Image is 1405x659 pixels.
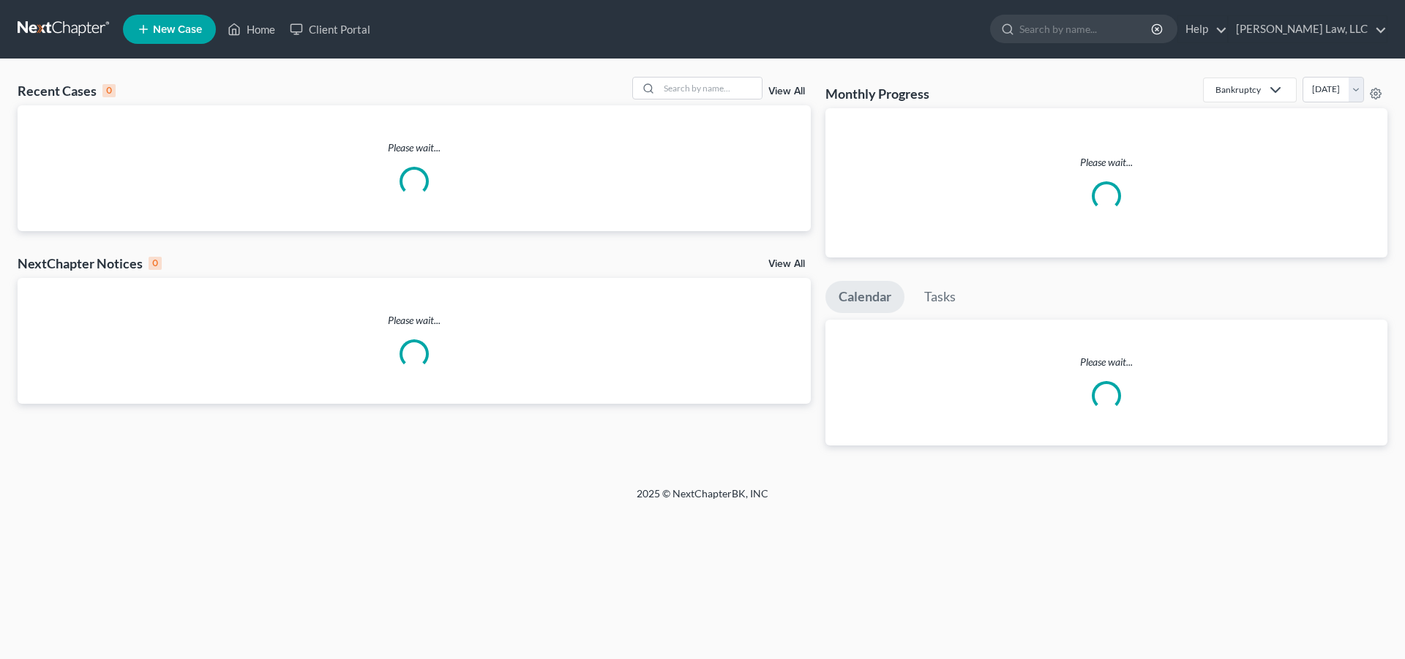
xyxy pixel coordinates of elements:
[149,257,162,270] div: 0
[825,355,1387,369] p: Please wait...
[1019,15,1153,42] input: Search by name...
[825,85,929,102] h3: Monthly Progress
[18,255,162,272] div: NextChapter Notices
[825,281,904,313] a: Calendar
[768,259,805,269] a: View All
[220,16,282,42] a: Home
[153,24,202,35] span: New Case
[18,313,811,328] p: Please wait...
[837,155,1376,170] p: Please wait...
[18,140,811,155] p: Please wait...
[102,84,116,97] div: 0
[18,82,116,99] div: Recent Cases
[1215,83,1261,96] div: Bankruptcy
[659,78,762,99] input: Search by name...
[285,486,1120,513] div: 2025 © NextChapterBK, INC
[911,281,969,313] a: Tasks
[1178,16,1227,42] a: Help
[282,16,378,42] a: Client Portal
[1229,16,1387,42] a: [PERSON_NAME] Law, LLC
[768,86,805,97] a: View All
